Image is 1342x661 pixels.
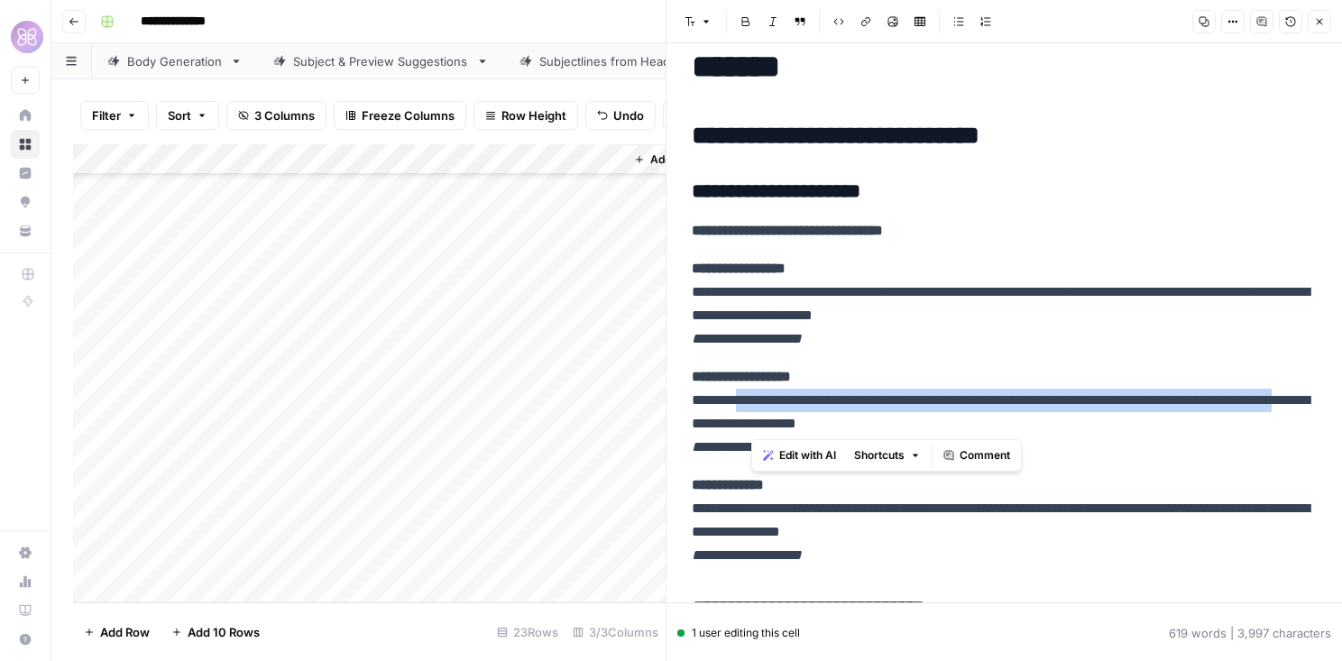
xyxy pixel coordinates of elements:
span: Shortcuts [854,447,905,464]
span: Add 10 Rows [188,623,260,641]
button: Sort [156,101,219,130]
button: Freeze Columns [334,101,466,130]
button: 3 Columns [226,101,326,130]
a: Your Data [11,216,40,245]
a: Browse [11,130,40,159]
span: Add Row [100,623,150,641]
button: Help + Support [11,625,40,654]
div: 3/3 Columns [565,618,666,647]
span: Row Height [501,106,566,124]
a: Subjectlines from Header + Copy [504,43,762,79]
div: Subjectlines from Header + Copy [539,52,727,70]
div: Body Generation [127,52,223,70]
a: Home [11,101,40,130]
span: Undo [613,106,644,124]
a: Usage [11,567,40,596]
button: Add Row [73,618,161,647]
button: Comment [936,444,1017,467]
button: Shortcuts [847,444,928,467]
button: Add Column [627,148,721,171]
button: Edit with AI [756,444,843,467]
div: Subject & Preview Suggestions [293,52,469,70]
button: Undo [585,101,656,130]
button: Row Height [473,101,578,130]
a: Insights [11,159,40,188]
span: Edit with AI [779,447,836,464]
span: Filter [92,106,121,124]
div: 619 words | 3,997 characters [1169,624,1331,642]
span: Sort [168,106,191,124]
a: Settings [11,538,40,567]
span: Freeze Columns [362,106,455,124]
span: Add Column [650,151,713,168]
button: Filter [80,101,149,130]
div: 23 Rows [490,618,565,647]
button: Workspace: HoneyLove [11,14,40,60]
button: Add 10 Rows [161,618,271,647]
span: Comment [960,447,1010,464]
a: Subject & Preview Suggestions [258,43,504,79]
a: Opportunities [11,188,40,216]
img: HoneyLove Logo [11,21,43,53]
a: Learning Hub [11,596,40,625]
span: 3 Columns [254,106,315,124]
a: Body Generation [92,43,258,79]
div: 1 user editing this cell [677,625,800,641]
